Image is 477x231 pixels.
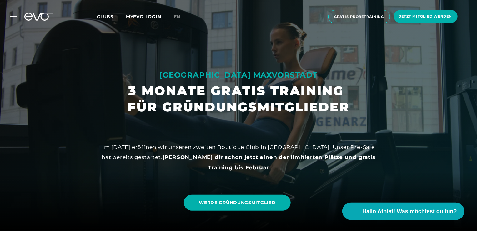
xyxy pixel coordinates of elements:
[97,14,113,19] span: Clubs
[362,207,457,216] span: Hallo Athlet! Was möchtest du tun?
[334,14,384,19] span: Gratis Probetraining
[174,14,181,19] span: en
[126,14,161,19] a: MYEVO LOGIN
[184,195,290,211] a: WERDE GRÜNDUNGSMITGLIED
[174,13,188,20] a: en
[128,70,349,80] div: [GEOGRAPHIC_DATA] MAXVORSTADT
[98,142,379,172] div: Im [DATE] eröffnen wir unseren zweiten Boutique Club in [GEOGRAPHIC_DATA]! Unser Pre-Sale hat ber...
[326,10,392,23] a: Gratis Probetraining
[128,83,349,115] h1: 3 MONATE GRATIS TRAINING FÜR GRÜNDUNGSMITGLIEDER
[97,13,126,19] a: Clubs
[342,203,464,220] button: Hallo Athlet! Was möchtest du tun?
[163,154,375,170] strong: [PERSON_NAME] dir schon jetzt einen der limitierten Plätze und gratis Training bis Februar
[199,199,275,206] span: WERDE GRÜNDUNGSMITGLIED
[399,14,452,19] span: Jetzt Mitglied werden
[392,10,459,23] a: Jetzt Mitglied werden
